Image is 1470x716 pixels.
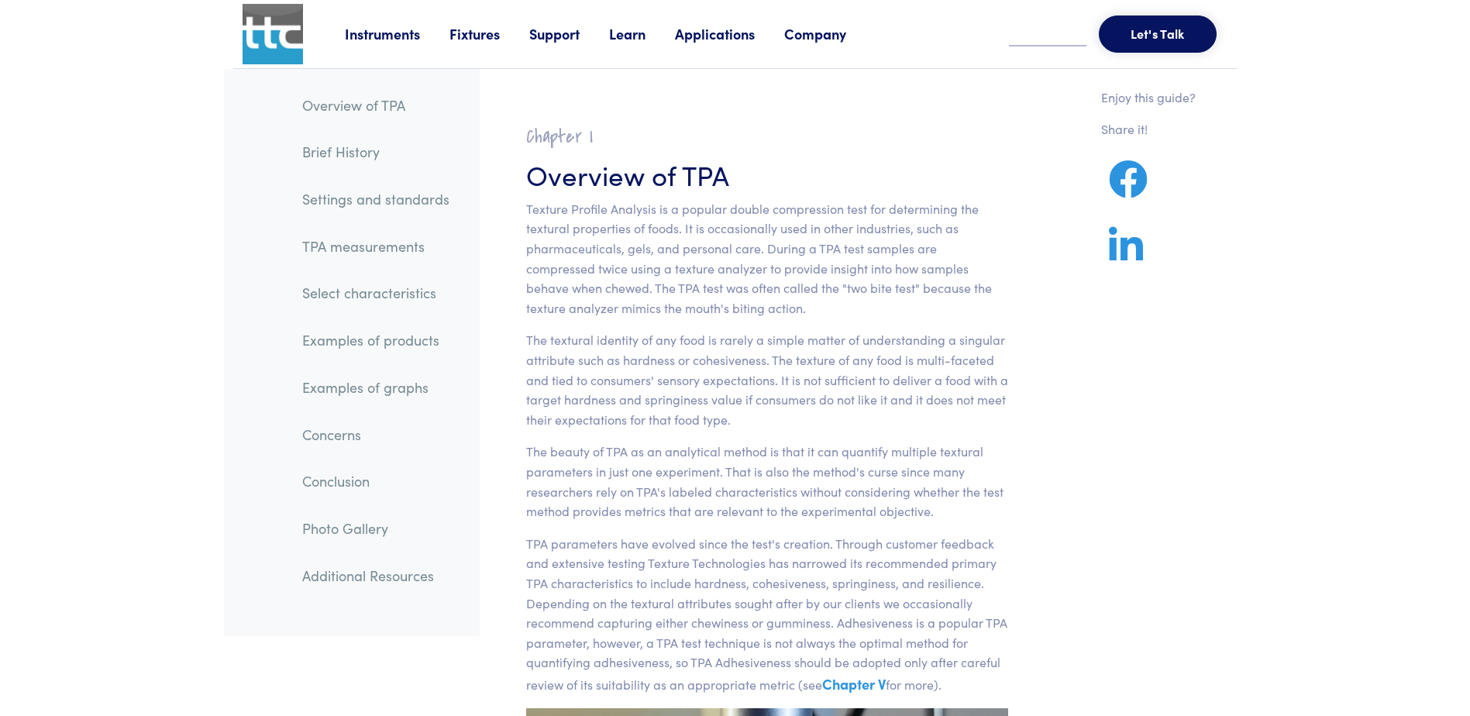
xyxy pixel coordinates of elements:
[290,558,462,594] a: Additional Resources
[822,674,886,694] a: Chapter V
[1101,88,1196,108] p: Enjoy this guide?
[290,181,462,217] a: Settings and standards
[290,322,462,358] a: Examples of products
[1101,119,1196,139] p: Share it!
[526,442,1009,521] p: The beauty of TPA as an analytical method is that it can quantify multiple textural parameters in...
[526,125,1009,149] h2: Chapter I
[526,199,1009,318] p: Texture Profile Analysis is a popular double compression test for determining the textural proper...
[290,134,462,170] a: Brief History
[290,463,462,499] a: Conclusion
[526,330,1009,429] p: The textural identity of any food is rarely a simple matter of understanding a singular attribute...
[290,88,462,123] a: Overview of TPA
[609,24,675,43] a: Learn
[290,229,462,264] a: TPA measurements
[290,417,462,453] a: Concerns
[243,4,303,64] img: ttc_logo_1x1_v1.0.png
[290,275,462,311] a: Select characteristics
[449,24,529,43] a: Fixtures
[526,155,1009,193] h3: Overview of TPA
[529,24,609,43] a: Support
[784,24,876,43] a: Company
[345,24,449,43] a: Instruments
[675,24,784,43] a: Applications
[290,370,462,405] a: Examples of graphs
[1101,245,1151,264] a: Share on LinkedIn
[526,534,1009,696] p: TPA parameters have evolved since the test's creation. Through customer feedback and extensive te...
[290,511,462,546] a: Photo Gallery
[1099,15,1217,53] button: Let's Talk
